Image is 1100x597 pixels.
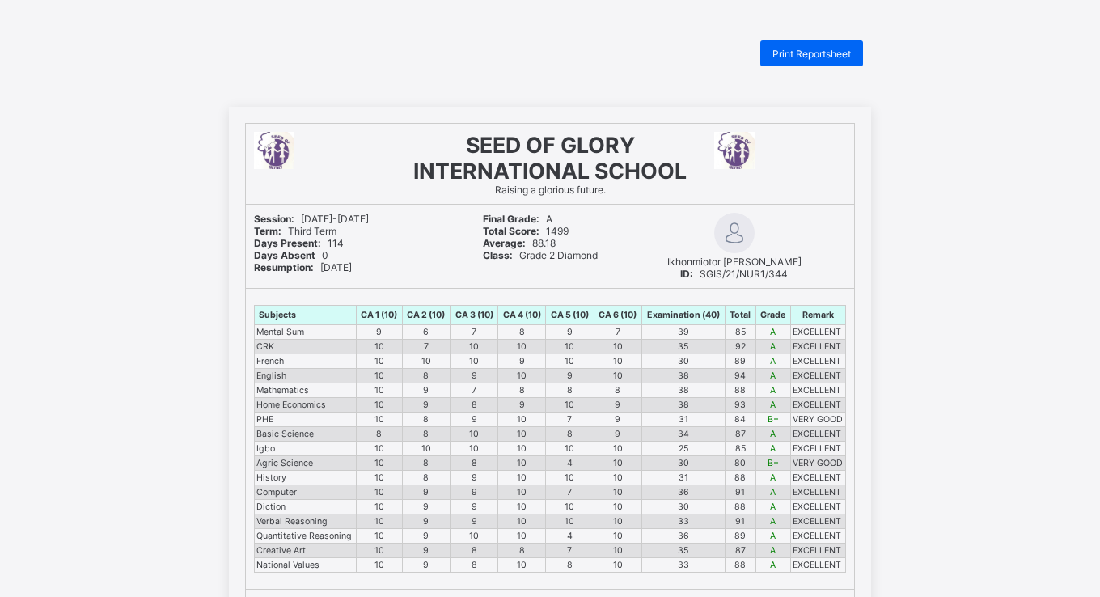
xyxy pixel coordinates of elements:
td: 9 [498,398,546,413]
td: 8 [402,471,450,485]
td: 10 [356,500,402,514]
td: 10 [594,354,641,369]
td: Verbal Reasoning [255,514,357,529]
td: A [755,383,790,398]
td: English [255,369,357,383]
td: 8 [498,383,546,398]
td: 38 [641,383,725,398]
td: 31 [641,471,725,485]
b: Total Score: [483,225,539,237]
td: Computer [255,485,357,500]
span: Print Reportsheet [772,48,851,60]
td: 10 [546,340,594,354]
td: 7 [450,325,497,340]
td: 10 [498,500,546,514]
td: 9 [546,325,594,340]
td: 91 [725,514,755,529]
td: 9 [450,369,497,383]
td: 8 [450,558,497,573]
td: 9 [594,427,641,442]
td: 10 [356,471,402,485]
td: 9 [450,413,497,427]
td: 10 [498,369,546,383]
td: 38 [641,369,725,383]
td: 10 [450,340,497,354]
td: PHE [255,413,357,427]
td: 7 [402,340,450,354]
td: EXCELLENT [790,442,846,456]
td: 10 [356,544,402,558]
td: 87 [725,427,755,442]
span: 0 [254,249,328,261]
td: 34 [641,427,725,442]
th: Subjects [255,306,357,325]
td: A [755,442,790,456]
td: French [255,354,357,369]
td: 10 [498,456,546,471]
td: 8 [402,456,450,471]
td: 10 [498,442,546,456]
td: VERY GOOD [790,456,846,471]
td: EXCELLENT [790,398,846,413]
td: A [755,427,790,442]
td: 7 [546,485,594,500]
td: 10 [594,529,641,544]
td: 92 [725,340,755,354]
b: Term: [254,225,281,237]
td: Igbo [255,442,357,456]
td: 9 [594,413,641,427]
td: CRK [255,340,357,354]
td: A [755,398,790,413]
td: 88 [725,471,755,485]
td: 4 [546,529,594,544]
td: 10 [356,485,402,500]
td: 38 [641,398,725,413]
td: Home Economics [255,398,357,413]
td: 8 [546,558,594,573]
span: A [483,213,552,225]
th: Examination (40) [641,306,725,325]
td: 8 [402,369,450,383]
td: EXCELLENT [790,558,846,573]
b: Days Present: [254,237,321,249]
td: 10 [356,413,402,427]
td: EXCELLENT [790,340,846,354]
td: 8 [356,427,402,442]
td: 7 [546,544,594,558]
span: SGIS/21/NUR1/344 [680,268,788,280]
td: 10 [356,354,402,369]
td: 4 [546,456,594,471]
th: CA 4 (10) [498,306,546,325]
td: 10 [594,485,641,500]
td: 85 [725,442,755,456]
td: Agric Science [255,456,357,471]
td: 10 [356,514,402,529]
td: 9 [356,325,402,340]
td: A [755,529,790,544]
td: 10 [594,471,641,485]
span: Third Term [254,225,336,237]
td: A [755,354,790,369]
td: A [755,471,790,485]
td: 7 [546,413,594,427]
td: 87 [725,544,755,558]
td: EXCELLENT [790,369,846,383]
td: 8 [450,456,497,471]
td: 10 [546,500,594,514]
b: Class: [483,249,513,261]
td: EXCELLENT [790,471,846,485]
td: EXCELLENT [790,514,846,529]
td: EXCELLENT [790,529,846,544]
td: 9 [402,544,450,558]
td: 10 [546,398,594,413]
td: 10 [356,340,402,354]
td: 10 [402,354,450,369]
td: 88 [725,383,755,398]
td: 36 [641,485,725,500]
td: 93 [725,398,755,413]
td: 10 [594,514,641,529]
span: 88.18 [483,237,556,249]
td: 8 [546,427,594,442]
td: 85 [725,325,755,340]
td: 9 [546,369,594,383]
